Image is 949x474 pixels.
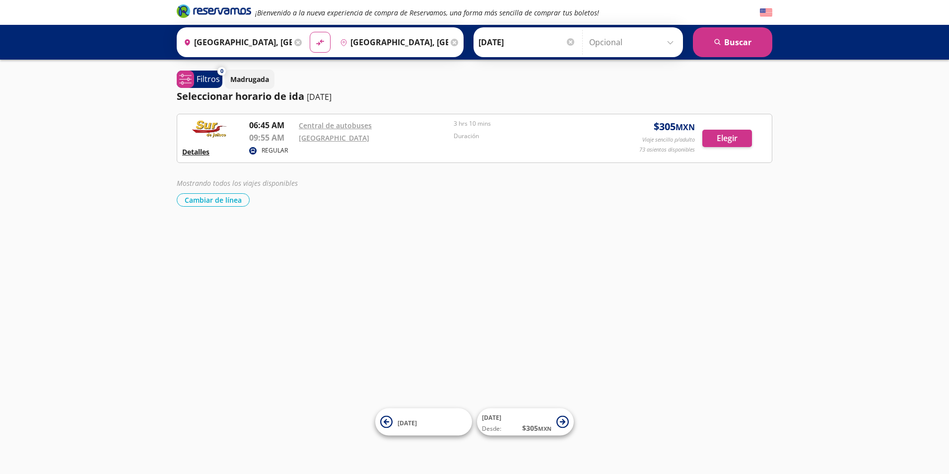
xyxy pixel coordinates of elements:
[760,6,772,19] button: English
[522,423,551,433] span: $ 305
[177,3,251,18] i: Brand Logo
[454,119,604,128] p: 3 hrs 10 mins
[702,130,752,147] button: Elegir
[230,74,269,84] p: Madrugada
[180,30,292,55] input: Buscar Origen
[299,133,369,143] a: [GEOGRAPHIC_DATA]
[177,178,298,188] em: Mostrando todos los viajes disponibles
[482,424,501,433] span: Desde:
[177,193,250,207] button: Cambiar de línea
[398,418,417,427] span: [DATE]
[177,89,304,104] p: Seleccionar horario de ida
[307,91,332,103] p: [DATE]
[177,3,251,21] a: Brand Logo
[478,30,576,55] input: Elegir Fecha
[654,119,695,134] span: $ 305
[255,8,599,17] em: ¡Bienvenido a la nueva experiencia de compra de Reservamos, una forma más sencilla de comprar tus...
[249,132,294,144] p: 09:55 AM
[482,413,501,422] span: [DATE]
[262,146,288,155] p: REGULAR
[336,30,448,55] input: Buscar Destino
[225,70,274,89] button: Madrugada
[538,425,551,432] small: MXN
[197,73,220,85] p: Filtros
[693,27,772,57] button: Buscar
[642,136,695,144] p: Viaje sencillo p/adulto
[220,67,223,76] span: 0
[454,132,604,141] p: Duración
[477,408,574,436] button: [DATE]Desde:$305MXN
[589,30,678,55] input: Opcional
[639,146,695,154] p: 73 asientos disponibles
[249,119,294,131] p: 06:45 AM
[676,122,695,133] small: MXN
[182,119,237,139] img: RESERVAMOS
[375,408,472,436] button: [DATE]
[177,71,222,88] button: 0Filtros
[299,121,372,130] a: Central de autobuses
[182,147,209,157] button: Detalles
